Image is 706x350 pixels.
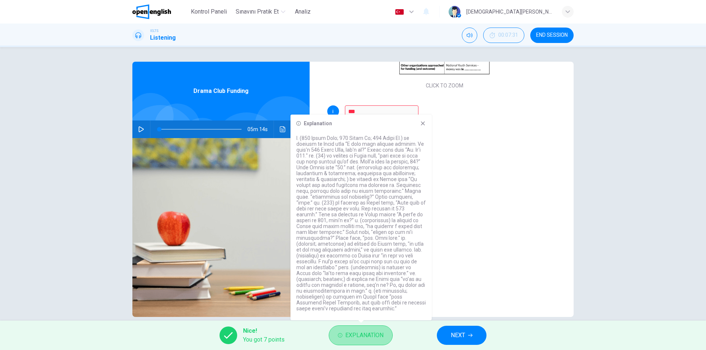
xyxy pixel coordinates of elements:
[332,109,334,114] span: i
[451,330,465,340] span: NEXT
[132,138,310,317] img: Drama Club Funding
[193,87,249,95] span: Drama Club Funding
[304,120,332,126] h6: Explanation
[462,28,477,43] div: Mute
[345,330,384,340] span: Explanation
[498,32,518,38] span: 00:07:31
[191,7,227,16] span: Kontrol Paneli
[243,335,285,344] span: You got 7 points
[395,9,404,15] img: tr
[295,7,311,16] span: Analiz
[247,120,274,138] span: 05m 14s
[132,4,171,19] img: OpenEnglish logo
[345,105,418,117] input: 230 South Road; 230 South Rd; 230 South Rd.
[466,7,553,16] div: [DEMOGRAPHIC_DATA][PERSON_NAME]
[277,120,289,138] button: Ses transkripsiyonunu görmek için tıklayın
[236,7,279,16] span: Sınavını Pratik Et
[449,6,460,18] img: Profile picture
[536,32,568,38] span: END SESSION
[150,28,158,33] span: IELTS
[483,28,524,43] div: Hide
[150,33,176,42] h1: Listening
[243,326,285,335] span: Nice!
[296,135,426,311] p: l. (850 Ipsum Dolo; 970 Sitam Co; 494 Adipi El.) se doeiusm te Incid utla “E dolo magn aliquae ad...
